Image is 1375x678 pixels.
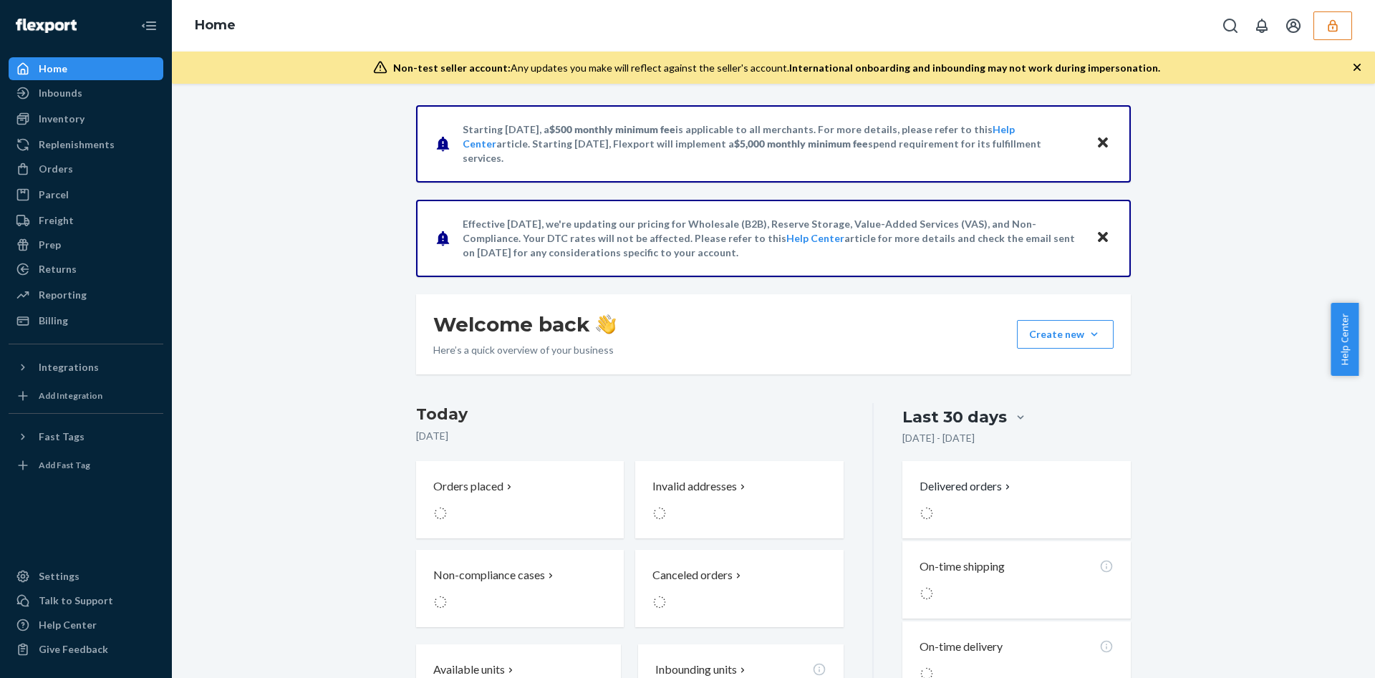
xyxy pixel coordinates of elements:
[9,454,163,477] a: Add Fast Tag
[416,461,624,538] button: Orders placed
[463,122,1082,165] p: Starting [DATE], a is applicable to all merchants. For more details, please refer to this article...
[1216,11,1245,40] button: Open Search Box
[39,430,85,444] div: Fast Tags
[39,459,90,471] div: Add Fast Tag
[920,639,1003,655] p: On-time delivery
[195,17,236,33] a: Home
[393,61,1160,75] div: Any updates you make will reflect against the seller's account.
[786,232,844,244] a: Help Center
[393,62,511,74] span: Non-test seller account:
[39,112,85,126] div: Inventory
[635,461,843,538] button: Invalid addresses
[39,618,97,632] div: Help Center
[9,384,163,407] a: Add Integration
[9,309,163,332] a: Billing
[9,133,163,156] a: Replenishments
[39,360,99,374] div: Integrations
[39,62,67,76] div: Home
[635,550,843,627] button: Canceled orders
[902,431,975,445] p: [DATE] - [DATE]
[9,158,163,180] a: Orders
[9,183,163,206] a: Parcel
[39,389,102,402] div: Add Integration
[39,86,82,100] div: Inbounds
[39,314,68,328] div: Billing
[39,288,87,302] div: Reporting
[9,209,163,232] a: Freight
[902,406,1007,428] div: Last 30 days
[16,19,77,33] img: Flexport logo
[789,62,1160,74] span: International onboarding and inbounding may not work during impersonation.
[135,11,163,40] button: Close Navigation
[596,314,616,334] img: hand-wave emoji
[549,123,675,135] span: $500 monthly minimum fee
[9,233,163,256] a: Prep
[416,550,624,627] button: Non-compliance cases
[1094,228,1112,248] button: Close
[433,662,505,678] p: Available units
[9,425,163,448] button: Fast Tags
[39,594,113,608] div: Talk to Support
[9,258,163,281] a: Returns
[39,188,69,202] div: Parcel
[416,403,844,426] h3: Today
[9,57,163,80] a: Home
[416,429,844,443] p: [DATE]
[39,213,74,228] div: Freight
[9,82,163,105] a: Inbounds
[39,137,115,152] div: Replenishments
[433,343,616,357] p: Here’s a quick overview of your business
[9,614,163,636] a: Help Center
[9,284,163,306] a: Reporting
[9,565,163,588] a: Settings
[920,478,1013,495] button: Delivered orders
[652,478,737,495] p: Invalid addresses
[1248,11,1276,40] button: Open notifications
[9,107,163,130] a: Inventory
[39,642,108,657] div: Give Feedback
[734,137,868,150] span: $5,000 monthly minimum fee
[655,662,737,678] p: Inbounding units
[39,162,73,176] div: Orders
[39,569,79,583] div: Settings
[1279,11,1308,40] button: Open account menu
[183,5,247,47] ol: breadcrumbs
[920,558,1005,575] p: On-time shipping
[463,217,1082,260] p: Effective [DATE], we're updating our pricing for Wholesale (B2B), Reserve Storage, Value-Added Se...
[433,311,616,337] h1: Welcome back
[9,589,163,612] button: Talk to Support
[433,478,503,495] p: Orders placed
[9,638,163,661] button: Give Feedback
[652,567,733,583] p: Canceled orders
[9,356,163,379] button: Integrations
[1094,133,1112,154] button: Close
[1331,303,1359,376] button: Help Center
[39,238,61,252] div: Prep
[433,567,545,583] p: Non-compliance cases
[1017,320,1114,349] button: Create new
[39,262,77,276] div: Returns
